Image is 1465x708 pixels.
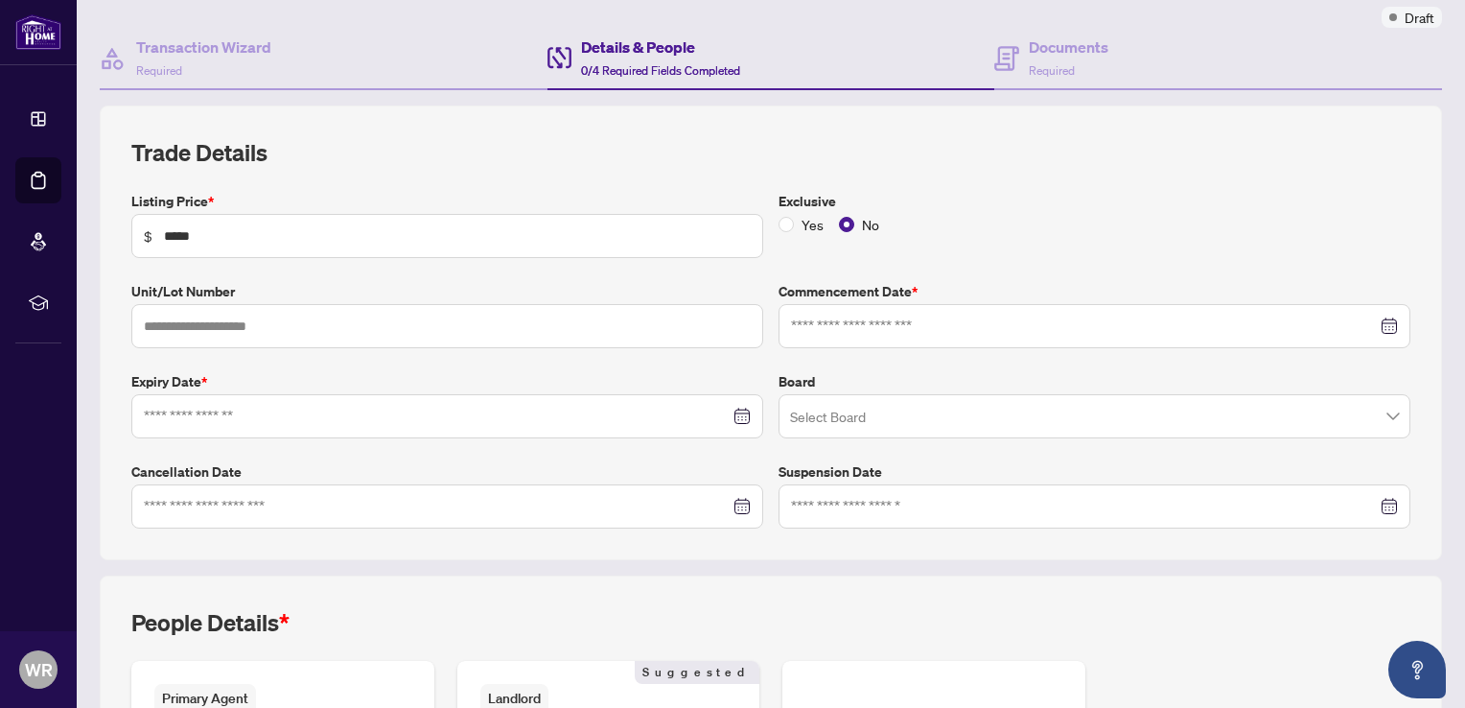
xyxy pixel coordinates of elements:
[1029,63,1075,78] span: Required
[136,35,271,59] h4: Transaction Wizard
[779,281,1410,302] label: Commencement Date
[131,461,763,483] label: Cancellation Date
[25,656,53,683] span: WR
[779,461,1410,483] label: Suspension Date
[131,607,290,638] h2: People Details
[581,63,740,78] span: 0/4 Required Fields Completed
[131,371,763,392] label: Expiry Date
[131,281,763,302] label: Unit/Lot Number
[144,225,152,247] span: $
[854,214,887,235] span: No
[15,14,61,50] img: logo
[1388,641,1446,698] button: Open asap
[136,63,182,78] span: Required
[1029,35,1108,59] h4: Documents
[131,137,1410,168] h2: Trade Details
[779,191,1410,212] label: Exclusive
[581,35,740,59] h4: Details & People
[635,661,759,684] span: Suggested
[1405,7,1434,28] span: Draft
[794,214,831,235] span: Yes
[779,371,1410,392] label: Board
[131,191,763,212] label: Listing Price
